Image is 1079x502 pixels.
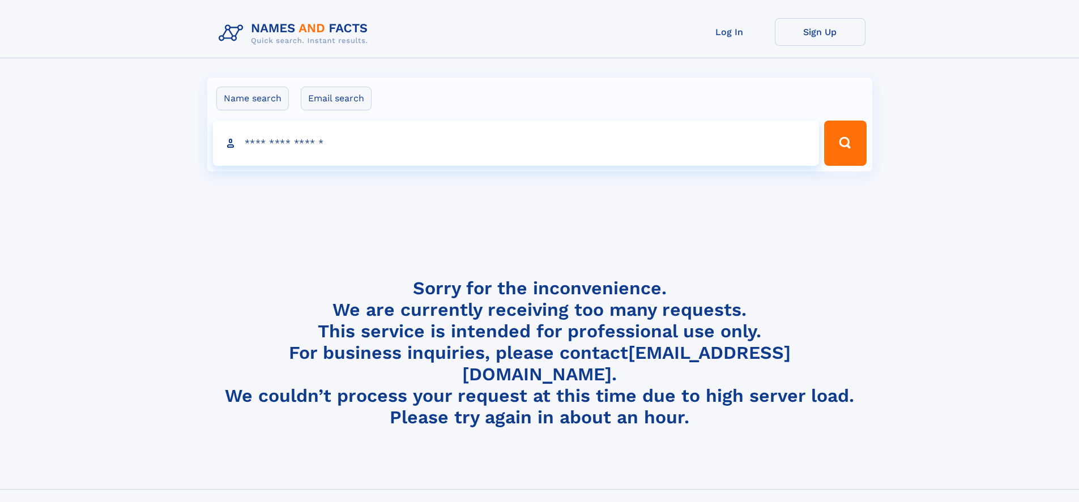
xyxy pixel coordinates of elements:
[775,18,865,46] a: Sign Up
[462,342,791,385] a: [EMAIL_ADDRESS][DOMAIN_NAME]
[216,87,289,110] label: Name search
[824,121,866,166] button: Search Button
[214,18,377,49] img: Logo Names and Facts
[214,277,865,428] h4: Sorry for the inconvenience. We are currently receiving too many requests. This service is intend...
[301,87,372,110] label: Email search
[684,18,775,46] a: Log In
[213,121,820,166] input: search input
